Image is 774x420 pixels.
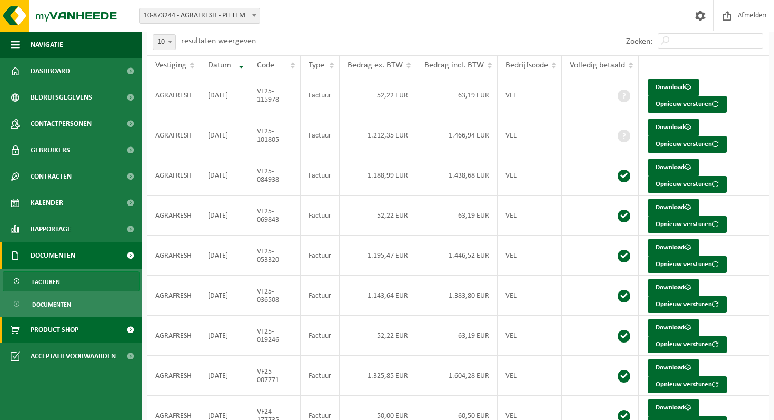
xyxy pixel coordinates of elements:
[340,155,416,196] td: 1.188,99 EUR
[31,343,116,369] span: Acceptatievoorwaarden
[498,356,562,396] td: VEL
[31,242,75,269] span: Documenten
[505,61,548,70] span: Bedrijfscode
[648,296,727,313] button: Opnieuw versturen
[424,61,484,70] span: Bedrag incl. BTW
[249,316,301,356] td: VF25-019246
[181,37,256,45] label: resultaten weergeven
[416,75,498,115] td: 63,19 EUR
[200,316,249,356] td: [DATE]
[648,256,727,273] button: Opnieuw versturen
[31,111,92,137] span: Contactpersonen
[301,356,340,396] td: Factuur
[648,119,699,136] a: Download
[200,75,249,115] td: [DATE]
[648,359,699,376] a: Download
[31,84,92,111] span: Bedrijfsgegevens
[498,115,562,155] td: VEL
[498,196,562,236] td: VEL
[3,294,140,314] a: Documenten
[648,376,727,393] button: Opnieuw versturen
[147,236,200,276] td: AGRAFRESH
[249,115,301,155] td: VF25-101805
[249,75,301,115] td: VF25-115978
[31,58,70,84] span: Dashboard
[31,190,63,216] span: Kalender
[498,276,562,316] td: VEL
[249,196,301,236] td: VF25-069843
[416,115,498,155] td: 1.466,94 EUR
[249,276,301,316] td: VF25-036508
[200,155,249,196] td: [DATE]
[31,317,78,343] span: Product Shop
[147,115,200,155] td: AGRAFRESH
[648,336,727,353] button: Opnieuw versturen
[301,276,340,316] td: Factuur
[648,79,699,96] a: Download
[147,356,200,396] td: AGRAFRESH
[3,271,140,291] a: Facturen
[249,155,301,196] td: VF25-084938
[301,236,340,276] td: Factuur
[416,356,498,396] td: 1.604,28 EUR
[648,159,699,176] a: Download
[340,75,416,115] td: 52,22 EUR
[301,316,340,356] td: Factuur
[648,239,699,256] a: Download
[340,115,416,155] td: 1.212,35 EUR
[147,316,200,356] td: AGRAFRESH
[249,236,301,276] td: VF25-053320
[31,137,70,163] span: Gebruikers
[32,272,60,292] span: Facturen
[648,176,727,193] button: Opnieuw versturen
[147,276,200,316] td: AGRAFRESH
[301,75,340,115] td: Factuur
[648,216,727,233] button: Opnieuw versturen
[416,276,498,316] td: 1.383,80 EUR
[200,276,249,316] td: [DATE]
[301,155,340,196] td: Factuur
[648,96,727,113] button: Opnieuw versturen
[340,276,416,316] td: 1.143,64 EUR
[208,61,231,70] span: Datum
[140,8,260,23] span: 10-873244 - AGRAFRESH - PITTEM
[31,32,63,58] span: Navigatie
[139,8,260,24] span: 10-873244 - AGRAFRESH - PITTEM
[416,196,498,236] td: 63,19 EUR
[147,75,200,115] td: AGRAFRESH
[498,236,562,276] td: VEL
[498,155,562,196] td: VEL
[648,319,699,336] a: Download
[200,196,249,236] td: [DATE]
[648,136,727,153] button: Opnieuw versturen
[648,279,699,296] a: Download
[153,35,175,50] span: 10
[31,163,72,190] span: Contracten
[416,316,498,356] td: 63,19 EUR
[200,236,249,276] td: [DATE]
[648,399,699,416] a: Download
[147,196,200,236] td: AGRAFRESH
[153,34,176,50] span: 10
[416,155,498,196] td: 1.438,68 EUR
[498,316,562,356] td: VEL
[626,37,652,46] label: Zoeken:
[301,115,340,155] td: Factuur
[32,295,71,315] span: Documenten
[155,61,186,70] span: Vestiging
[648,199,699,216] a: Download
[147,155,200,196] td: AGRAFRESH
[309,61,324,70] span: Type
[340,316,416,356] td: 52,22 EUR
[249,356,301,396] td: VF25-007771
[340,356,416,396] td: 1.325,85 EUR
[570,61,625,70] span: Volledig betaald
[31,216,71,242] span: Rapportage
[301,196,340,236] td: Factuur
[257,61,274,70] span: Code
[200,356,249,396] td: [DATE]
[416,236,498,276] td: 1.446,52 EUR
[340,236,416,276] td: 1.195,47 EUR
[498,75,562,115] td: VEL
[348,61,403,70] span: Bedrag ex. BTW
